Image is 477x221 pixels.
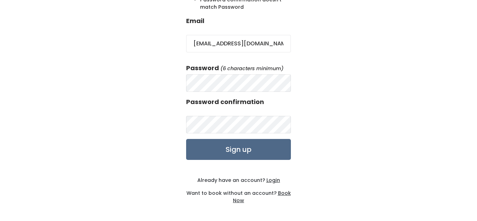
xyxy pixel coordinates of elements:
[186,139,291,160] input: Sign up
[186,97,264,106] label: Password confirmation
[186,64,219,73] label: Password
[186,184,291,204] div: Want to book without an account?
[266,177,280,184] u: Login
[186,177,291,184] div: Already have an account?
[220,65,284,72] em: (6 characters minimum)
[186,16,204,25] label: Email
[265,177,280,184] a: Login
[233,190,291,204] a: Book Now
